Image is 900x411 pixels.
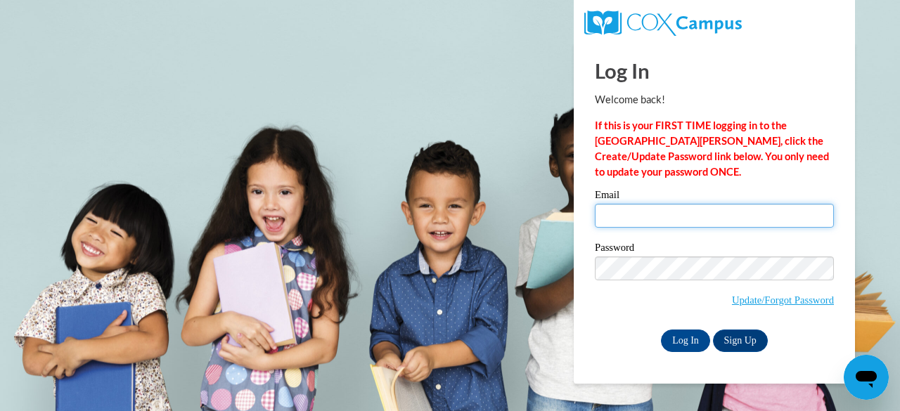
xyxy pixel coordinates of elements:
[595,119,829,178] strong: If this is your FIRST TIME logging in to the [GEOGRAPHIC_DATA][PERSON_NAME], click the Create/Upd...
[595,242,834,256] label: Password
[595,190,834,204] label: Email
[661,330,710,352] input: Log In
[732,294,834,306] a: Update/Forgot Password
[844,355,889,400] iframe: Button to launch messaging window
[584,11,742,36] img: COX Campus
[713,330,768,352] a: Sign Up
[595,56,834,85] h1: Log In
[595,92,834,107] p: Welcome back!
